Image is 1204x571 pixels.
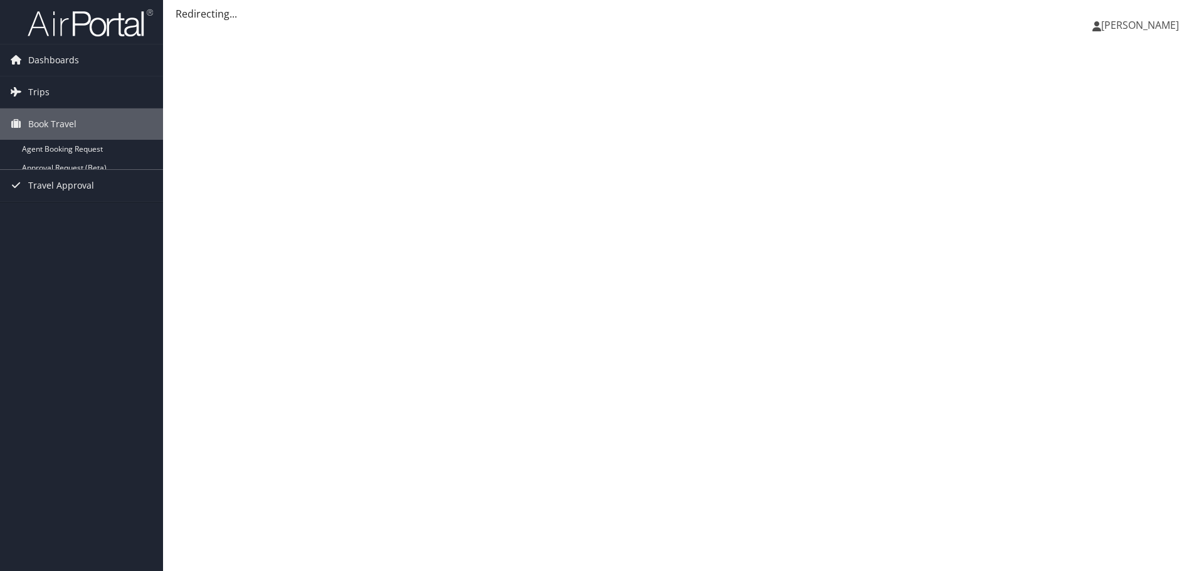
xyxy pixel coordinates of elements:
[28,170,94,201] span: Travel Approval
[1101,18,1179,32] span: [PERSON_NAME]
[28,8,153,38] img: airportal-logo.png
[176,6,1191,21] div: Redirecting...
[28,108,77,140] span: Book Travel
[28,45,79,76] span: Dashboards
[28,76,50,108] span: Trips
[1092,6,1191,44] a: [PERSON_NAME]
